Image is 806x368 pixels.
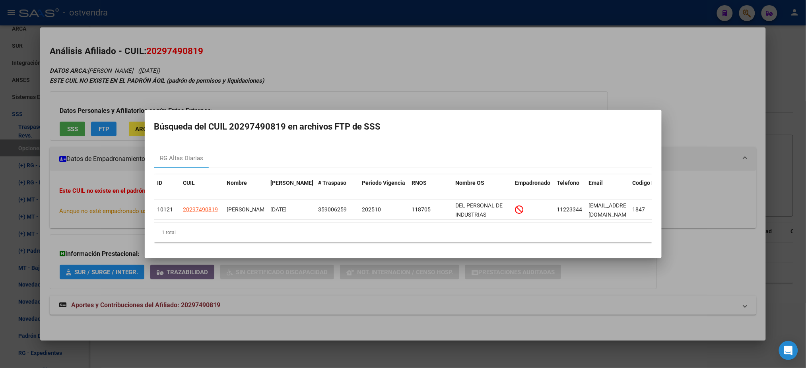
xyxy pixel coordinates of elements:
span: 359006259 [319,206,347,213]
div: RG Altas Diarias [160,154,204,163]
div: [DATE] [271,205,312,214]
span: # Traspaso [319,180,347,186]
datatable-header-cell: Email [586,174,629,201]
span: DEL PERSONAL DE INDUSTRIAS QUIMICAS Y PETROQUIMICAS [456,202,503,236]
datatable-header-cell: Telefono [554,174,586,201]
datatable-header-cell: Codigo Postal [629,174,673,201]
span: Nombre [227,180,247,186]
datatable-header-cell: Nombre [224,174,268,201]
span: Empadronado [515,180,551,186]
datatable-header-cell: # Traspaso [315,174,359,201]
span: 1122334455 [557,206,589,213]
span: CUIL [183,180,195,186]
span: 202510 [362,206,381,213]
datatable-header-cell: RNOS [409,174,453,201]
datatable-header-cell: Fecha Traspaso [268,174,315,201]
span: [PERSON_NAME] [271,180,314,186]
span: RNOS [412,180,427,186]
datatable-header-cell: CUIL [180,174,224,201]
div: 1 total [154,223,652,242]
span: Email [589,180,603,186]
span: 20297490819 [183,206,218,213]
span: Periodo Vigencia [362,180,406,186]
span: rafaelalexisaranda@gmail.com [589,202,635,218]
span: Telefono [557,180,580,186]
h2: Búsqueda del CUIL 20297490819 en archivos FTP de SSS [154,119,652,134]
span: [PERSON_NAME] [227,206,270,213]
datatable-header-cell: Nombre OS [453,174,512,201]
datatable-header-cell: Periodo Vigencia [359,174,409,201]
span: 118705 [412,206,431,213]
datatable-header-cell: ID [154,174,180,201]
span: 10121 [157,206,173,213]
span: Codigo Postal [633,180,668,186]
span: Nombre OS [456,180,485,186]
div: Open Intercom Messenger [779,341,798,360]
span: 1847 [633,206,645,213]
datatable-header-cell: Empadronado [512,174,554,201]
span: ID [157,180,163,186]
